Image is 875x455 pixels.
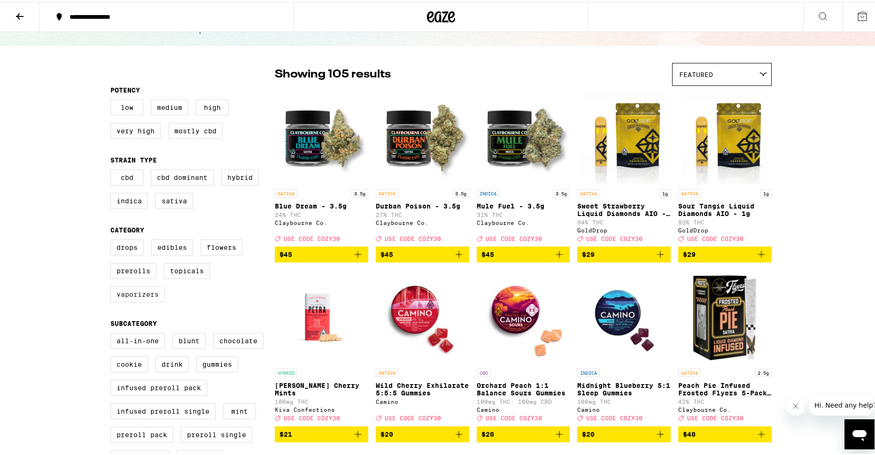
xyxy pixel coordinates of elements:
button: Add to bag [477,424,570,440]
label: Drops [110,238,144,254]
p: CBD [477,367,491,375]
a: Open page for Orchard Peach 1:1 Balance Sours Gummies from Camino [477,268,570,424]
p: SATIVA [577,187,600,196]
span: $45 [279,249,292,256]
img: Claybourne Co. - Peach Pie Infused Frosted Flyers 5-Pack - 2.5g [678,268,772,362]
p: 31% THC [477,210,570,216]
span: USE CODE COZY30 [385,234,441,240]
p: 100mg THC: 100mg CBD [477,397,570,403]
p: 2.5g [755,367,772,375]
legend: Category [110,224,144,232]
div: Camino [577,405,671,411]
a: Open page for Petra Tart Cherry Mints from Kiva Confections [275,268,368,424]
p: Wild Cherry Exhilarate 5:5:5 Gummies [376,380,469,395]
div: Claybourne Co. [376,218,469,224]
label: Mostly CBD [168,121,223,137]
span: USE CODE COZY30 [687,414,743,420]
label: Low [110,98,143,114]
p: Peach Pie Infused Frosted Flyers 5-Pack - 2.5g [678,380,772,395]
p: HYBRID [275,367,297,375]
button: Add to bag [275,424,368,440]
span: USE CODE COZY30 [284,414,340,420]
div: Kiva Confections [275,405,368,411]
img: Claybourne Co. - Durban Poison - 3.5g [376,89,469,183]
label: Prerolls [110,261,156,277]
label: Indica [110,191,148,207]
div: Claybourne Co. [275,218,368,224]
button: Add to bag [577,424,671,440]
p: 24% THC [275,210,368,216]
label: Drink [155,355,189,370]
span: $45 [380,249,393,256]
span: $20 [481,429,494,436]
a: Open page for Midnight Blueberry 5:1 Sleep Gummies from Camino [577,268,671,424]
a: Open page for Peach Pie Infused Frosted Flyers 5-Pack - 2.5g from Claybourne Co. [678,268,772,424]
label: Preroll Single [181,425,252,441]
a: Open page for Wild Cherry Exhilarate 5:5:5 Gummies from Camino [376,268,469,424]
span: $29 [683,249,696,256]
a: Open page for Blue Dream - 3.5g from Claybourne Co. [275,89,368,245]
label: Hybrid [221,168,259,184]
label: CBD Dominant [151,168,214,184]
p: 42% THC [678,397,772,403]
img: GoldDrop - Sour Tangie Liquid Diamonds AIO - 1g [681,89,768,183]
label: Infused Preroll Single [110,401,216,417]
p: INDICA [577,367,600,375]
label: Flowers [201,238,242,254]
label: Infused Preroll Pack [110,378,207,394]
img: Camino - Orchard Peach 1:1 Balance Sours Gummies [477,268,570,362]
span: USE CODE COZY30 [486,414,542,420]
img: Claybourne Co. - Mule Fuel - 3.5g [477,89,570,183]
span: USE CODE COZY30 [687,234,743,240]
a: Open page for Durban Poison - 3.5g from Claybourne Co. [376,89,469,245]
legend: Potency [110,85,140,92]
p: SATIVA [678,367,701,375]
img: Claybourne Co. - Blue Dream - 3.5g [275,89,368,183]
button: Add to bag [577,245,671,261]
p: Sour Tangie Liquid Diamonds AIO - 1g [678,201,772,216]
p: 100mg THC [275,397,368,403]
label: Preroll Pack [110,425,173,441]
span: USE CODE COZY30 [586,234,643,240]
label: Blunt [172,331,206,347]
label: Cookie [110,355,148,370]
label: Edibles [151,238,193,254]
iframe: Message from company [809,393,875,414]
p: INDICA [477,187,499,196]
label: Gummies [196,355,238,370]
div: Claybourne Co. [477,218,570,224]
span: USE CODE COZY30 [284,234,340,240]
p: Sweet Strawberry Liquid Diamonds AIO - 1g [577,201,671,216]
label: Topicals [164,261,210,277]
div: GoldDrop [577,225,671,231]
span: Featured [679,69,713,77]
div: GoldDrop [678,225,772,231]
span: $20 [380,429,393,436]
p: SATIVA [376,367,398,375]
span: USE CODE COZY30 [486,234,542,240]
button: Add to bag [275,245,368,261]
img: Camino - Midnight Blueberry 5:1 Sleep Gummies [577,268,671,362]
img: Camino - Wild Cherry Exhilarate 5:5:5 Gummies [376,268,469,362]
p: 3.5g [351,187,368,196]
button: Add to bag [376,245,469,261]
p: 3.5g [452,187,469,196]
div: Camino [376,397,469,403]
p: Showing 105 results [275,65,391,81]
span: $45 [481,249,494,256]
p: Mule Fuel - 3.5g [477,201,570,208]
a: Open page for Sour Tangie Liquid Diamonds AIO - 1g from GoldDrop [678,89,772,245]
p: SATIVA [678,187,701,196]
label: CBD [110,168,143,184]
p: 1g [659,187,671,196]
label: Vaporizers [110,285,165,301]
button: Add to bag [678,245,772,261]
p: 1g [760,187,772,196]
p: 27% THC [376,210,469,216]
div: Claybourne Co. [678,405,772,411]
p: 100mg THC [577,397,671,403]
button: Add to bag [376,424,469,440]
span: $40 [683,429,696,436]
p: Blue Dream - 3.5g [275,201,368,208]
label: High [196,98,229,114]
